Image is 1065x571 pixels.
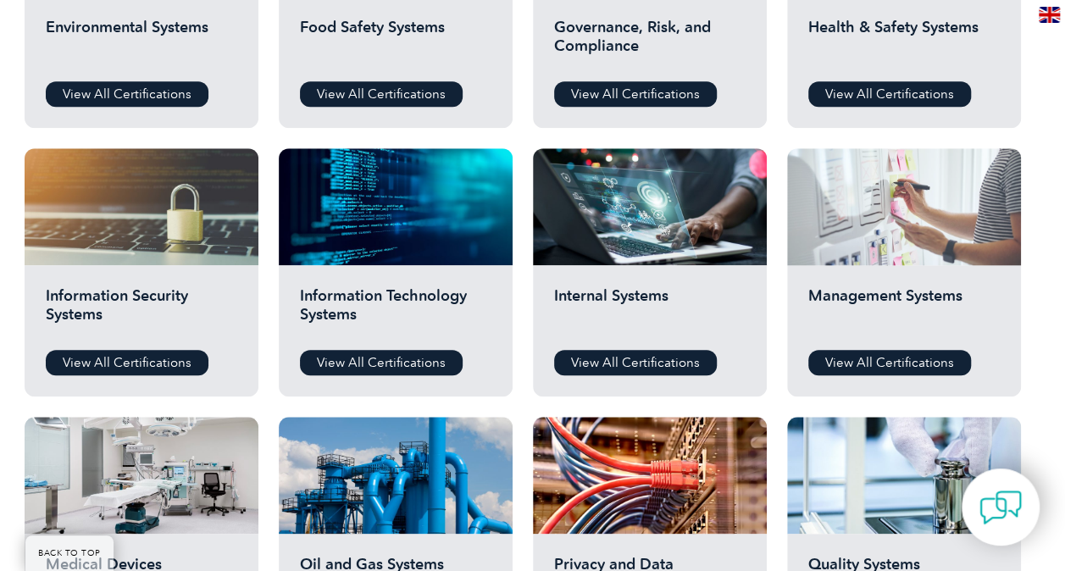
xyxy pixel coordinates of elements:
img: en [1039,7,1060,23]
a: BACK TO TOP [25,535,114,571]
img: contact-chat.png [979,486,1022,529]
a: View All Certifications [46,350,208,375]
a: View All Certifications [808,350,971,375]
h2: Information Security Systems [46,286,237,337]
h2: Management Systems [808,286,1000,337]
h2: Information Technology Systems [300,286,491,337]
a: View All Certifications [300,81,463,107]
a: View All Certifications [554,350,717,375]
a: View All Certifications [300,350,463,375]
h2: Health & Safety Systems [808,18,1000,69]
a: View All Certifications [808,81,971,107]
h2: Environmental Systems [46,18,237,69]
h2: Food Safety Systems [300,18,491,69]
h2: Internal Systems [554,286,746,337]
a: View All Certifications [46,81,208,107]
a: View All Certifications [554,81,717,107]
h2: Governance, Risk, and Compliance [554,18,746,69]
